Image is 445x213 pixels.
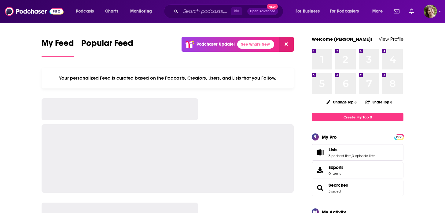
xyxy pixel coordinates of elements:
[291,6,327,16] button: open menu
[42,68,294,88] div: Your personalized Feed is curated based on the Podcasts, Creators, Users, and Lists that you Follow.
[296,7,320,16] span: For Business
[81,38,133,57] a: Popular Feed
[365,96,393,108] button: Share Top 8
[424,5,437,18] span: Logged in as bellagibb
[231,7,242,15] span: ⌘ K
[322,98,360,106] button: Change Top 8
[76,7,94,16] span: Podcasts
[126,6,160,16] button: open menu
[330,7,359,16] span: For Podcasters
[329,165,344,170] span: Exports
[329,147,375,152] a: Lists
[105,7,118,16] span: Charts
[250,10,275,13] span: Open Advanced
[424,5,437,18] img: User Profile
[322,134,337,140] div: My Pro
[237,40,274,49] a: See What's New
[329,171,344,176] span: 0 items
[368,6,390,16] button: open menu
[314,184,326,192] a: Searches
[312,180,403,196] span: Searches
[101,6,122,16] a: Charts
[372,7,383,16] span: More
[81,38,133,52] span: Popular Feed
[42,38,74,52] span: My Feed
[314,148,326,157] a: Lists
[312,113,403,121] a: Create My Top 8
[181,6,231,16] input: Search podcasts, credits, & more...
[407,6,416,17] a: Show notifications dropdown
[314,166,326,174] span: Exports
[329,147,337,152] span: Lists
[197,42,235,47] p: Podchaser Update!
[326,6,368,16] button: open menu
[130,7,152,16] span: Monitoring
[247,8,278,15] button: Open AdvancedNew
[351,154,352,158] span: ,
[72,6,102,16] button: open menu
[392,6,402,17] a: Show notifications dropdown
[312,144,403,161] span: Lists
[379,36,403,42] a: View Profile
[352,154,375,158] a: 0 episode lists
[42,38,74,57] a: My Feed
[5,6,64,17] img: Podchaser - Follow, Share and Rate Podcasts
[424,5,437,18] button: Show profile menu
[312,162,403,178] a: Exports
[395,134,403,139] a: PRO
[267,4,278,9] span: New
[329,154,351,158] a: 3 podcast lists
[312,36,372,42] a: Welcome [PERSON_NAME]!
[329,182,348,188] a: Searches
[170,4,289,18] div: Search podcasts, credits, & more...
[329,189,341,193] a: 3 saved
